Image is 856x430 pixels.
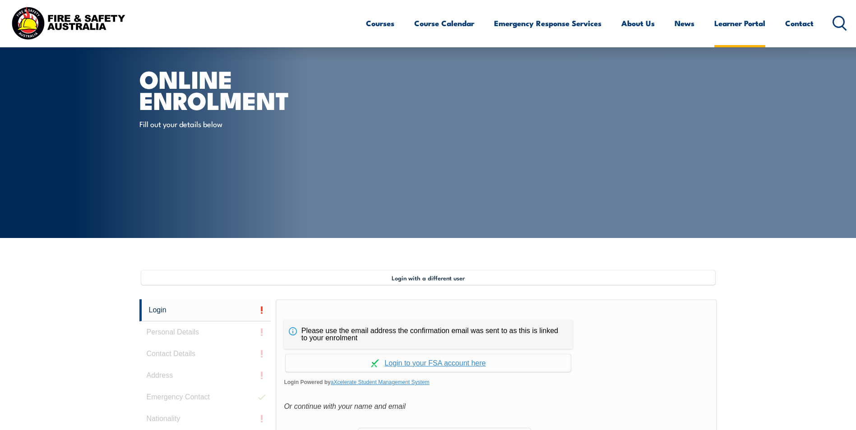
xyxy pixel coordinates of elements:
[714,11,765,35] a: Learner Portal
[371,359,379,367] img: Log in withaxcelerate
[331,379,430,385] a: aXcelerate Student Management System
[494,11,602,35] a: Emergency Response Services
[366,11,394,35] a: Courses
[392,274,465,281] span: Login with a different user
[284,400,708,413] div: Or continue with your name and email
[139,299,271,321] a: Login
[621,11,655,35] a: About Us
[139,119,304,129] p: Fill out your details below
[785,11,814,35] a: Contact
[284,320,573,349] div: Please use the email address the confirmation email was sent to as this is linked to your enrolment
[675,11,694,35] a: News
[139,68,362,110] h1: Online Enrolment
[414,11,474,35] a: Course Calendar
[284,375,708,389] span: Login Powered by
